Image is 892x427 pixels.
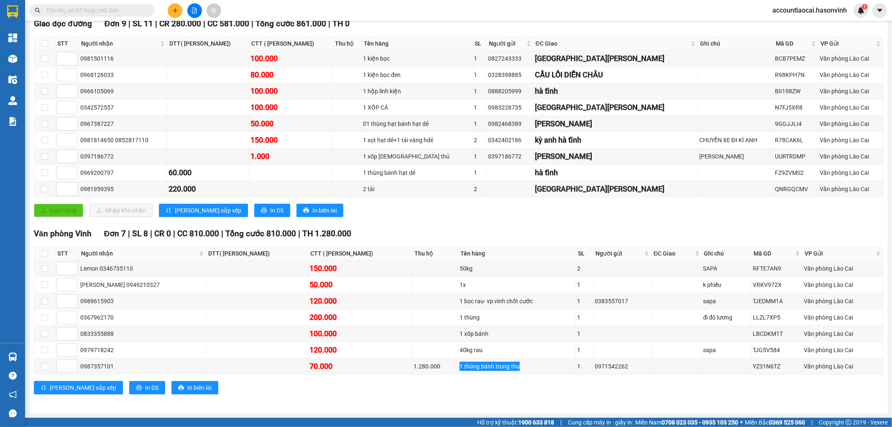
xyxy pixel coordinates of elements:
[818,132,883,148] td: Văn phòng Lào Cai
[535,183,696,195] div: [GEOGRAPHIC_DATA][PERSON_NAME]
[488,152,532,161] div: 0397186772
[751,293,803,309] td: TJEDMM1A
[460,345,574,355] div: 40kg rau
[474,87,485,96] div: 1
[169,183,248,195] div: 220.000
[412,247,458,261] th: Thu hộ
[250,134,331,146] div: 150.000
[753,345,801,355] div: TJG5V584
[333,37,362,51] th: Thu hộ
[774,181,818,197] td: QNRGQCMV
[34,19,92,28] span: Giao dọc đường
[80,70,166,79] div: 0968126033
[820,152,882,161] div: Văn phòng Lào Cai
[80,54,166,63] div: 0981501116
[820,103,882,112] div: Văn phòng Lào Cai
[363,119,471,128] div: 01 thùng hạt bánh hạt dẻ
[7,5,18,18] img: logo-vxr
[635,418,738,427] span: Miền Nam
[310,263,411,274] div: 150.000
[172,8,178,13] span: plus
[751,261,803,277] td: RFTE7AN9
[363,87,471,96] div: 1 hộp linh kiện
[80,103,166,112] div: 0342572557
[535,167,696,179] div: hà tĩnh
[136,385,142,391] span: printer
[803,358,883,375] td: Văn phòng Lào Cai
[774,67,818,83] td: R98KPH7N
[753,362,801,371] div: YZ31N6TZ
[250,69,331,81] div: 80.000
[363,136,471,145] div: 1 xọt hạt dẻ+1 tải vàng hdẻ
[128,19,130,28] span: |
[804,264,882,273] div: Văn phòng Lào Cai
[804,345,882,355] div: Văn phòng Lào Cai
[363,54,471,63] div: 1 kiện bọc
[41,385,46,391] span: sort-ascending
[568,418,633,427] span: Cung cấp máy in - giấy in:
[310,295,411,307] div: 120.000
[363,168,471,177] div: 1 thùng bánh hạt dẻ
[699,136,772,145] div: CHUYỂN XE ĐI KÌ ANH
[207,19,249,28] span: CC 581.000
[745,418,805,427] span: Miền Bắc
[740,421,743,424] span: ⚪️
[699,152,772,161] div: [PERSON_NAME]
[774,83,818,100] td: BII198ZW
[774,100,818,116] td: N7FJ5XR8
[754,249,794,258] span: Mã GD
[302,229,351,238] span: TH 1.280.000
[206,247,308,261] th: DTT( [PERSON_NAME])
[535,151,696,162] div: [PERSON_NAME]
[872,3,887,18] button: caret-down
[474,152,485,161] div: 1
[753,313,801,322] div: LLZL7XP5
[774,51,818,67] td: BCB7PEMZ
[820,119,882,128] div: Văn phòng Lào Cai
[751,309,803,326] td: LLZL7XP5
[34,381,123,394] button: sort-ascending[PERSON_NAME] sắp xếp
[804,313,882,322] div: Văn phòng Lào Cai
[133,19,153,28] span: SL 11
[876,7,884,14] span: caret-down
[310,344,411,356] div: 120.000
[154,229,171,238] span: CR 0
[128,229,130,238] span: |
[332,19,350,28] span: TH 0
[703,264,750,273] div: SAPA
[80,345,204,355] div: 0979718242
[775,87,817,96] div: BII198ZW
[818,181,883,197] td: Văn phòng Lào Cai
[312,206,337,215] span: In biên lai
[753,264,801,273] div: RFTE7AN9
[474,119,485,128] div: 1
[474,168,485,177] div: 1
[80,297,204,306] div: 0989615903
[187,383,212,392] span: In biên lai
[820,136,882,145] div: Văn phòng Lào Cai
[363,103,471,112] div: 1 XỐP CÁ
[178,385,184,391] span: printer
[211,8,217,13] span: aim
[488,136,532,145] div: 0342402186
[460,297,574,306] div: 1 bọc rau- vp vinh chốt cước
[80,329,204,338] div: 0833355888
[818,148,883,165] td: Văn phòng Lào Cai
[820,39,874,48] span: VP Gửi
[173,229,175,238] span: |
[55,37,79,51] th: STT
[8,54,17,63] img: warehouse-icon
[250,151,331,162] div: 1.000
[250,102,331,113] div: 100.000
[489,39,525,48] span: Người gửi
[256,19,326,28] span: Tổng cước 861.000
[80,362,204,371] div: 0987357101
[751,277,803,293] td: VRKV972X
[477,418,554,427] span: Hỗ trợ kỹ thuật:
[818,67,883,83] td: Văn phòng Lào Cai
[820,70,882,79] div: Văn phòng Lào Cai
[662,419,738,426] strong: 0708 023 035 - 0935 103 250
[577,280,592,289] div: 1
[753,297,801,306] div: TJEDMM1A
[80,119,166,128] div: 0967387227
